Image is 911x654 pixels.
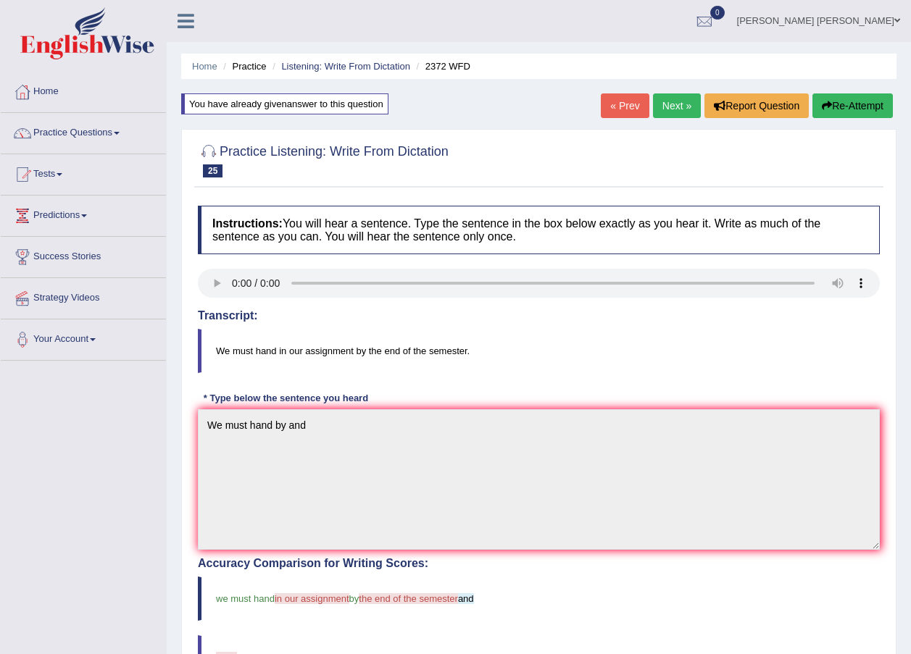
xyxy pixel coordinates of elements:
[220,59,266,73] li: Practice
[198,391,374,405] div: * Type below the sentence you heard
[198,329,880,373] blockquote: We must hand in our assignment by the end of the semester.
[212,217,283,230] b: Instructions:
[1,196,166,232] a: Predictions
[1,237,166,273] a: Success Stories
[710,6,725,20] span: 0
[349,593,359,604] span: by
[216,593,275,604] span: we must hand
[458,593,474,604] span: and
[704,93,809,118] button: Report Question
[198,309,880,322] h4: Transcript:
[1,278,166,314] a: Strategy Videos
[275,593,349,604] span: in our assignment
[812,93,893,118] button: Re-Attempt
[192,61,217,72] a: Home
[359,593,458,604] span: the end of the semester
[413,59,470,73] li: 2372 WFD
[1,319,166,356] a: Your Account
[1,154,166,190] a: Tests
[1,72,166,108] a: Home
[198,206,880,254] h4: You will hear a sentence. Type the sentence in the box below exactly as you hear it. Write as muc...
[601,93,649,118] a: « Prev
[203,164,222,177] span: 25
[1,113,166,149] a: Practice Questions
[653,93,701,118] a: Next »
[198,141,449,177] h2: Practice Listening: Write From Dictation
[281,61,410,72] a: Listening: Write From Dictation
[181,93,388,114] div: You have already given answer to this question
[198,557,880,570] h4: Accuracy Comparison for Writing Scores:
